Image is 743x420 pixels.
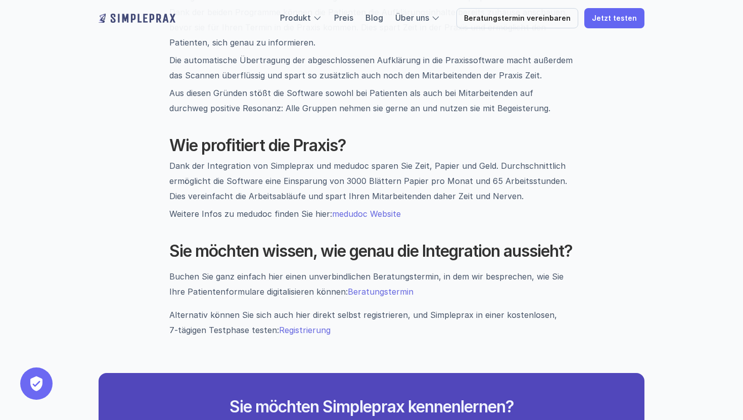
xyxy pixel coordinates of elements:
[169,158,574,204] p: Dank der Integration von Simpleprax und medudoc sparen Sie Zeit, Papier und Geld. Durchschnittlic...
[348,287,413,297] a: Beratungstermin
[464,14,571,23] p: Beratungstermin vereinbaren
[332,209,401,219] a: medudoc Website
[456,8,578,28] a: Beratungstermin vereinbaren
[280,13,311,23] a: Produkt
[169,269,574,299] p: Buchen Sie ganz einfach hier einen unverbindlichen Beratungstermin, in dem wir besprechen, wie Si...
[169,307,574,338] div: Alternativ können Sie sich auch hier direkt selbst registrieren, und Simpleprax in einer kostenlo...
[279,325,331,335] a: Registrierung
[334,13,353,23] a: Preis
[169,242,574,261] h2: Sie möchten wissen, wie genau die Integration aussieht?
[182,397,561,416] h2: Sie möchten Simpleprax kennenlernen?
[584,8,644,28] a: Jetzt testen
[169,206,574,221] p: Weitere Infos zu medudoc finden Sie hier:
[169,136,574,155] h2: Wie profitiert die Praxis?
[169,53,574,83] p: Die automatische Übertragung der abgeschlossenen Aufklärung in die Praxissoftware macht außerdem ...
[169,85,574,116] p: Aus diesen Gründen stößt die Software sowohl bei Patienten als auch bei Mitarbeitenden auf durchw...
[395,13,429,23] a: Über uns
[592,14,637,23] p: Jetzt testen
[365,13,383,23] a: Blog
